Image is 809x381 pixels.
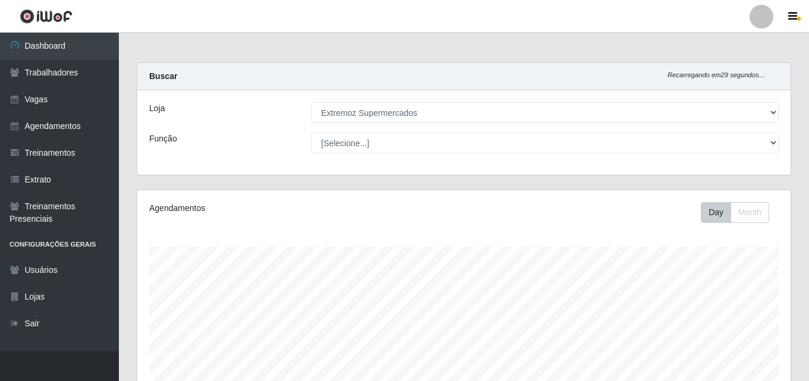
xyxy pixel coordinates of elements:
[668,71,764,78] i: Recarregando em 29 segundos...
[701,202,731,223] button: Day
[701,202,769,223] div: First group
[149,71,177,81] strong: Buscar
[701,202,779,223] div: Toolbar with button groups
[149,102,165,115] label: Loja
[149,202,401,215] div: Agendamentos
[149,133,177,145] label: Função
[731,202,769,223] button: Month
[20,9,73,24] img: CoreUI Logo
